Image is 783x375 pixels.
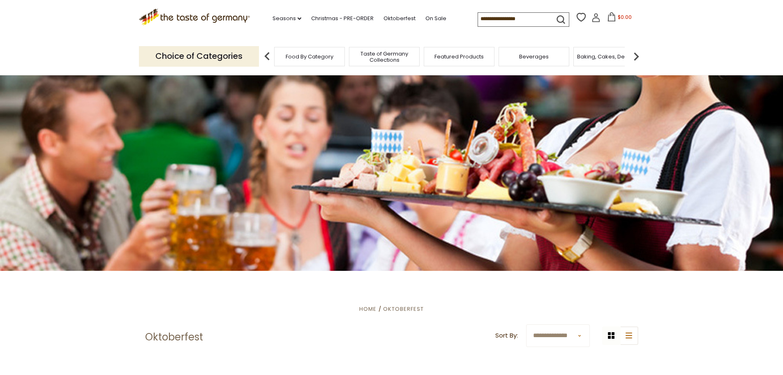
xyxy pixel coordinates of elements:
a: Oktoberfest [383,14,416,23]
a: Home [359,305,376,313]
a: Food By Category [286,54,333,60]
a: Oktoberfest [383,305,424,313]
a: On Sale [425,14,446,23]
a: Taste of Germany Collections [351,51,417,63]
p: Choice of Categories [139,46,259,66]
a: Christmas - PRE-ORDER [311,14,374,23]
a: Featured Products [434,54,484,60]
label: Sort By: [495,331,518,341]
h1: Oktoberfest [145,331,203,343]
img: previous arrow [259,48,275,65]
a: Baking, Cakes, Desserts [577,54,641,60]
span: $0.00 [618,14,632,21]
a: Seasons [273,14,301,23]
button: $0.00 [602,12,637,25]
img: next arrow [628,48,644,65]
a: Beverages [519,54,549,60]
